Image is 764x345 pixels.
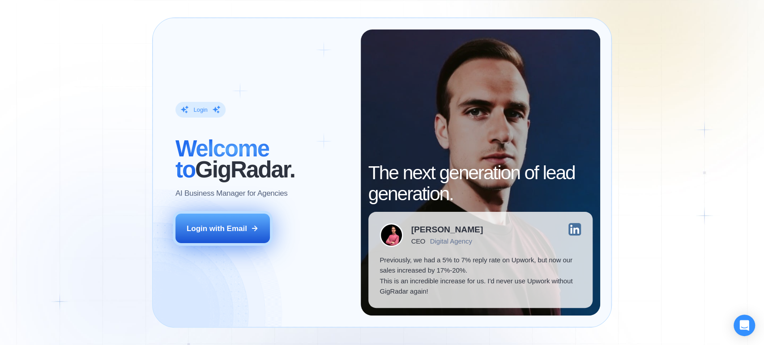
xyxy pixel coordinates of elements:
[193,106,207,114] div: Login
[187,223,247,234] div: Login with Email
[368,162,593,204] h2: The next generation of lead generation.
[430,237,472,245] div: Digital Agency
[380,255,581,297] p: Previously, we had a 5% to 7% reply rate on Upwork, but now our sales increased by 17%-20%. This ...
[175,188,287,198] p: AI Business Manager for Agencies
[175,214,270,243] button: Login with Email
[175,139,349,181] h2: ‍ GigRadar.
[175,136,269,182] span: Welcome to
[411,225,483,234] div: [PERSON_NAME]
[734,315,755,336] div: Open Intercom Messenger
[411,237,425,245] div: CEO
